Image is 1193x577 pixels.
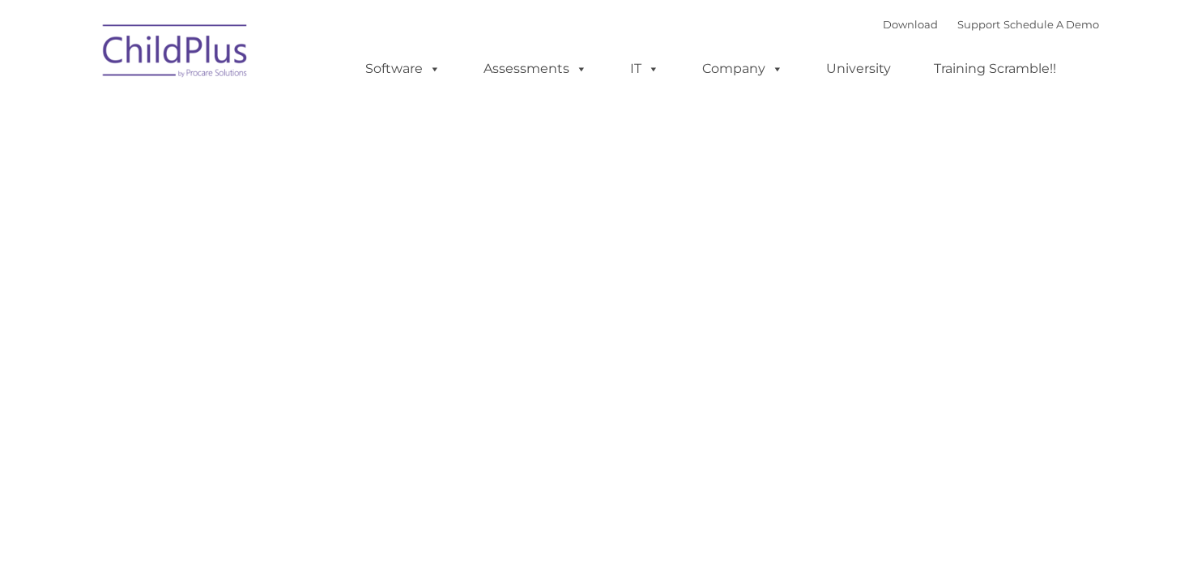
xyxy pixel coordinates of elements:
font: | [883,18,1099,31]
a: Software [349,53,457,85]
a: Schedule A Demo [1003,18,1099,31]
a: IT [614,53,675,85]
a: Download [883,18,938,31]
img: ChildPlus by Procare Solutions [95,13,257,94]
a: Assessments [467,53,603,85]
a: Company [686,53,799,85]
a: Support [957,18,1000,31]
a: University [810,53,907,85]
a: Training Scramble!! [918,53,1072,85]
